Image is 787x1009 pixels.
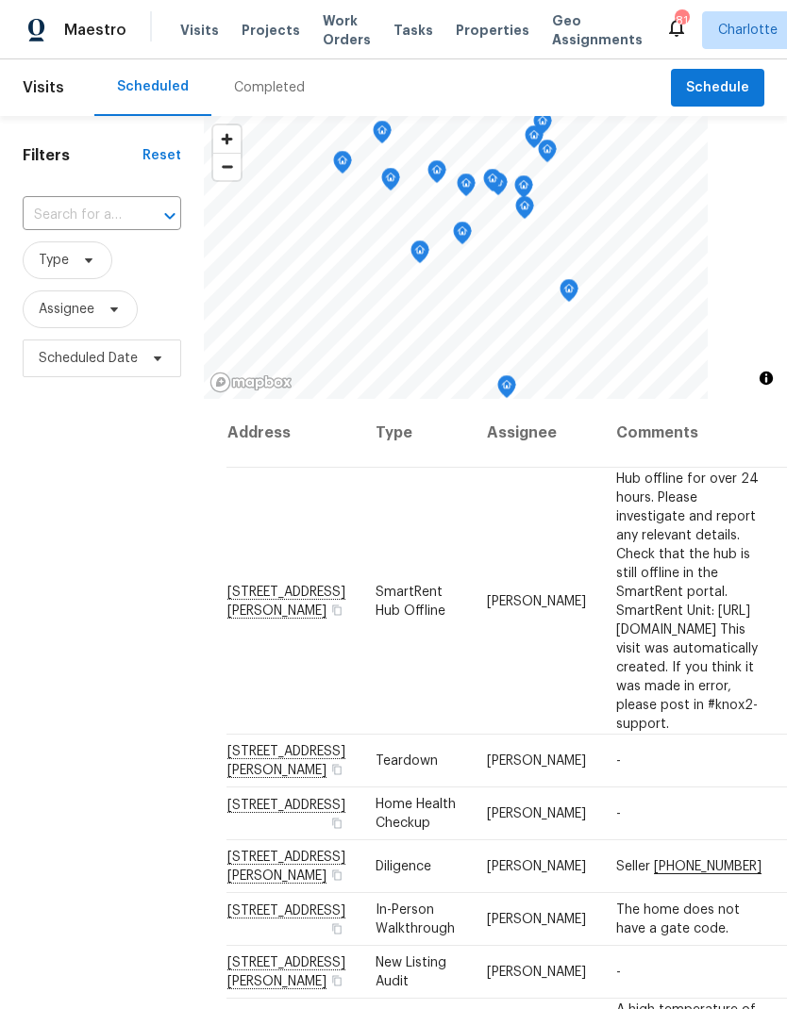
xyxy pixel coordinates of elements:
[242,21,300,40] span: Projects
[204,116,708,399] canvas: Map
[457,174,476,203] div: Map marker
[209,372,293,393] a: Mapbox homepage
[552,11,643,49] span: Geo Assignments
[616,754,621,768] span: -
[671,69,764,108] button: Schedule
[514,175,533,205] div: Map marker
[487,754,586,768] span: [PERSON_NAME]
[376,585,445,617] span: SmartRent Hub Offline
[616,807,621,820] span: -
[472,399,601,468] th: Assignee
[453,222,472,251] div: Map marker
[755,367,778,389] button: Toggle attribution
[686,76,749,100] span: Schedule
[323,11,371,49] span: Work Orders
[487,913,586,926] span: [PERSON_NAME]
[483,169,502,198] div: Map marker
[117,77,189,96] div: Scheduled
[376,956,446,988] span: New Listing Audit
[675,11,688,30] div: 81
[616,966,621,979] span: -
[213,153,241,180] button: Zoom out
[328,761,345,778] button: Copy Address
[333,151,352,180] div: Map marker
[328,815,345,832] button: Copy Address
[373,121,392,150] div: Map marker
[157,203,183,229] button: Open
[538,140,557,169] div: Map marker
[487,860,586,873] span: [PERSON_NAME]
[328,867,345,884] button: Copy Address
[180,21,219,40] span: Visits
[376,798,456,830] span: Home Health Checkup
[360,399,472,468] th: Type
[64,21,126,40] span: Maestro
[487,807,586,820] span: [PERSON_NAME]
[487,594,586,607] span: [PERSON_NAME]
[213,125,241,153] button: Zoom in
[226,399,360,468] th: Address
[410,240,429,270] div: Map marker
[616,903,740,935] span: The home does not have a gate code.
[39,349,138,368] span: Scheduled Date
[525,125,544,155] div: Map marker
[328,601,345,618] button: Copy Address
[376,754,438,768] span: Teardown
[393,24,433,37] span: Tasks
[328,920,345,937] button: Copy Address
[761,368,772,389] span: Toggle attribution
[328,972,345,989] button: Copy Address
[497,375,516,405] div: Map marker
[718,21,778,40] span: Charlotte
[376,860,431,873] span: Diligence
[213,154,241,180] span: Zoom out
[616,471,759,730] span: Hub offline for over 24 hours. Please investigate and report any relevant details. Check that the...
[487,966,586,979] span: [PERSON_NAME]
[427,160,446,190] div: Map marker
[23,146,142,165] h1: Filters
[616,860,762,874] span: Seller
[23,201,128,230] input: Search for an address...
[456,21,529,40] span: Properties
[515,196,534,225] div: Map marker
[39,251,69,270] span: Type
[601,399,777,468] th: Comments
[23,67,64,108] span: Visits
[381,168,400,197] div: Map marker
[376,903,455,935] span: In-Person Walkthrough
[142,146,181,165] div: Reset
[234,78,305,97] div: Completed
[560,279,578,308] div: Map marker
[39,300,94,319] span: Assignee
